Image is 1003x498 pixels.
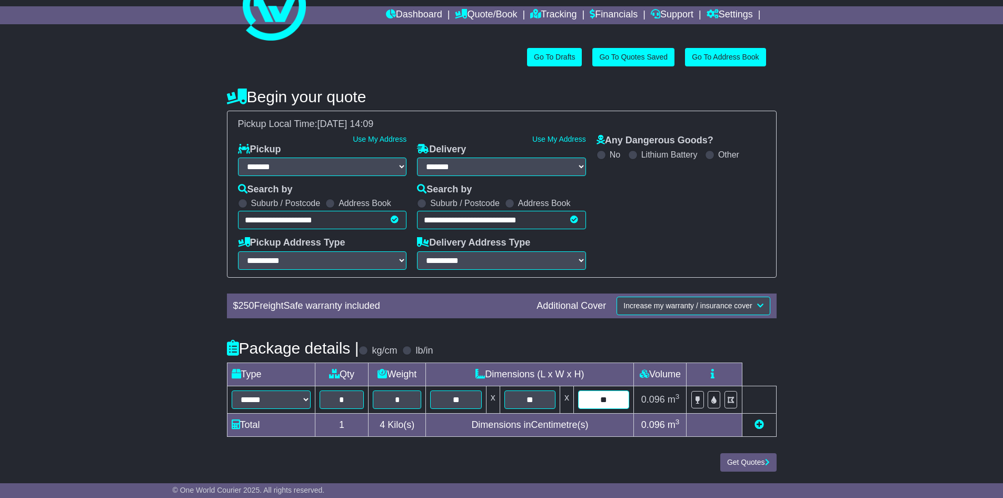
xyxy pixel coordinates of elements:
[238,184,293,196] label: Search by
[623,301,752,310] span: Increase my warranty / insurance cover
[417,144,466,155] label: Delivery
[641,150,698,160] label: Lithium Battery
[315,413,369,436] td: 1
[590,6,638,24] a: Financials
[532,135,586,143] a: Use My Address
[227,363,315,386] td: Type
[415,345,433,357] label: lb/in
[707,6,753,24] a: Settings
[455,6,517,24] a: Quote/Book
[720,453,777,472] button: Get Quotes
[617,297,770,315] button: Increase my warranty / insurance cover
[238,237,345,249] label: Pickup Address Type
[380,419,385,430] span: 4
[518,198,571,208] label: Address Book
[228,300,532,312] div: $ FreightSafe warranty included
[386,6,442,24] a: Dashboard
[668,394,680,405] span: m
[417,184,472,196] label: Search by
[634,363,687,386] td: Volume
[668,419,680,430] span: m
[369,363,426,386] td: Weight
[353,135,406,143] a: Use My Address
[339,198,391,208] label: Address Book
[315,363,369,386] td: Qty
[227,413,315,436] td: Total
[610,150,620,160] label: No
[597,135,713,147] label: Any Dangerous Goods?
[486,386,500,413] td: x
[560,386,574,413] td: x
[238,144,281,155] label: Pickup
[426,363,634,386] td: Dimensions (L x W x H)
[227,88,777,105] h4: Begin your quote
[417,237,530,249] label: Delivery Address Type
[676,393,680,401] sup: 3
[641,419,665,430] span: 0.096
[430,198,500,208] label: Suburb / Postcode
[227,339,359,357] h4: Package details |
[173,486,325,494] span: © One World Courier 2025. All rights reserved.
[239,300,254,311] span: 250
[372,345,397,357] label: kg/cm
[317,119,374,129] span: [DATE] 14:09
[369,413,426,436] td: Kilo(s)
[531,300,611,312] div: Additional Cover
[426,413,634,436] td: Dimensions in Centimetre(s)
[651,6,693,24] a: Support
[251,198,321,208] label: Suburb / Postcode
[233,119,771,130] div: Pickup Local Time:
[685,48,766,66] a: Go To Address Book
[676,418,680,426] sup: 3
[527,48,582,66] a: Go To Drafts
[718,150,739,160] label: Other
[530,6,577,24] a: Tracking
[641,394,665,405] span: 0.096
[592,48,674,66] a: Go To Quotes Saved
[754,419,764,430] a: Add new item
